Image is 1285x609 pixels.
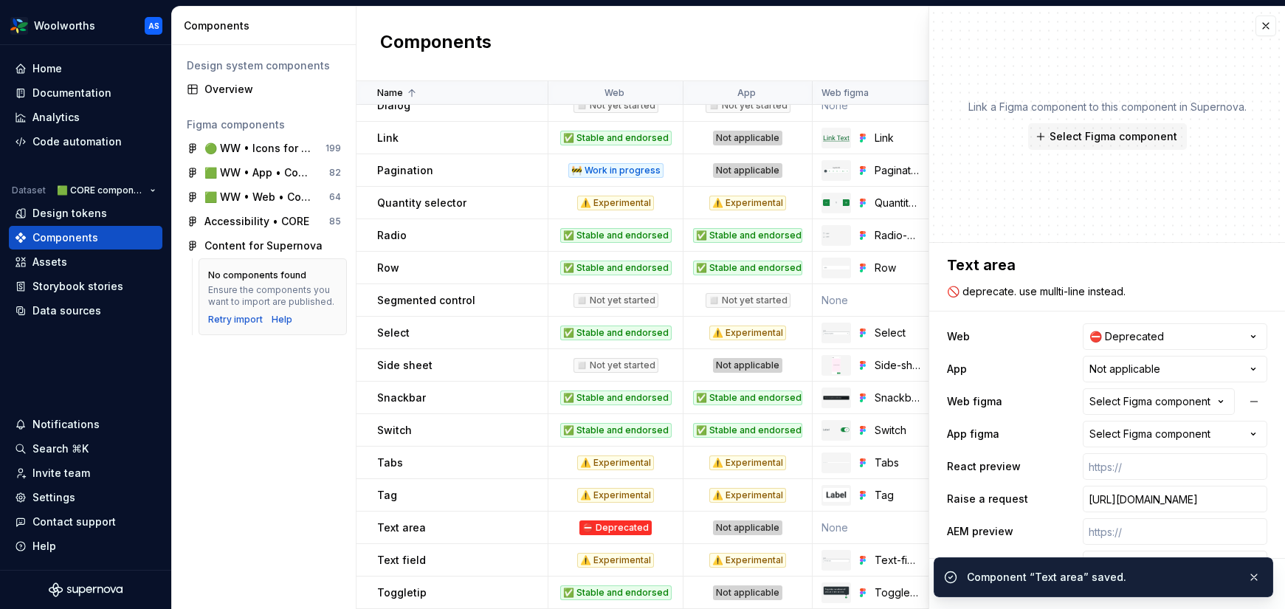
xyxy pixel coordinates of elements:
p: Name [377,87,403,99]
p: Dialog [377,98,410,113]
div: ✅ Stable and endorsed [693,228,802,243]
span: 🟩 CORE components [57,185,144,196]
div: Tabs [875,455,920,470]
div: Woolworths [34,18,95,33]
label: Web [947,329,970,344]
div: ⚠️ Experimental [709,326,786,340]
a: Documentation [9,81,162,105]
div: Analytics [32,110,80,125]
div: ◻️ Not yet started [573,293,658,308]
button: Notifications [9,413,162,436]
img: 551ca721-6c59-42a7-accd-e26345b0b9d6.png [10,17,28,35]
button: Select Figma component [1028,123,1187,150]
img: Snackbar [823,396,850,400]
div: 85 [329,216,341,227]
div: ✅ Stable and endorsed [560,326,672,340]
p: Tag [377,488,397,503]
div: Code automation [32,134,122,149]
div: Quantity-selector [875,196,920,210]
p: Link [377,131,399,145]
a: 🟢 WW • Icons for Woolworths (CORE)199 [181,137,347,160]
label: Web figma [947,394,1002,409]
div: Component “Text area” saved. [967,570,1236,585]
span: Select Figma component [1050,129,1177,144]
div: Row [875,261,920,275]
td: None [813,512,930,544]
p: Web [604,87,624,99]
td: None [813,89,930,122]
label: Raise a request [947,492,1028,506]
div: ✅ Stable and endorsed [693,423,802,438]
p: Text field [377,553,426,568]
a: Assets [9,250,162,274]
textarea: Text area [944,252,1264,278]
a: Analytics [9,106,162,129]
div: Text-field [875,553,920,568]
img: Select [823,330,850,335]
div: Side-sheet [875,358,920,373]
p: Side sheet [377,358,433,373]
div: Home [32,61,62,76]
div: ✅ Stable and endorsed [693,390,802,405]
p: Segmented control [377,293,475,308]
img: Link [823,133,850,143]
div: 199 [325,142,341,154]
p: Switch [377,423,412,438]
p: Text area [377,520,426,535]
div: Invite team [32,466,90,481]
a: Components [9,226,162,250]
p: Quantity selector [377,196,466,210]
div: ◻️ Not yet started [573,358,658,373]
p: Row [377,261,399,275]
div: ⚠️ Experimental [709,455,786,470]
div: Snackbar [875,390,920,405]
button: Select Figma component [1083,421,1267,447]
p: Toggletip [377,585,427,600]
img: Text-field [823,557,850,562]
img: Pagination [823,167,850,174]
h2: Components [380,30,492,57]
button: Search ⌘K [9,437,162,461]
div: ⚠️ Experimental [577,553,654,568]
button: WoolworthsAS [3,10,168,41]
div: Select Figma component [1089,394,1210,409]
div: Pagination [875,163,920,178]
div: Radio-group [875,228,920,243]
img: Tabs [823,462,850,464]
p: Web figma [821,87,869,99]
input: https:// [1083,453,1267,480]
div: ◻️ Not yet started [706,98,790,113]
p: Snackbar [377,390,426,405]
td: None [813,284,930,317]
div: Design system components [187,58,341,73]
input: https:// [1083,518,1267,545]
p: Link a Figma component to this component in Supernova. [968,100,1247,114]
div: 🟢 WW • Icons for Woolworths (CORE) [204,141,314,156]
a: Content for Supernova [181,234,347,258]
a: Storybook stories [9,275,162,298]
div: Ensure the components you want to import are published. [208,284,337,308]
div: Select [875,326,920,340]
div: Components [184,18,350,33]
div: ✅ Stable and endorsed [560,228,672,243]
div: Toggletip [875,585,920,600]
div: ⚠️ Experimental [577,488,654,503]
div: Not applicable [713,131,782,145]
svg: Supernova Logo [49,582,123,597]
div: Design tokens [32,206,107,221]
div: Dataset [12,185,46,196]
img: Row [823,266,850,269]
input: https:// [1083,486,1267,512]
div: Not applicable [713,163,782,178]
div: No components found [208,269,306,281]
textarea: 🚫 deprecate. use mullti-line instead. [944,281,1264,302]
a: Settings [9,486,162,509]
img: Tag [823,488,850,502]
p: Radio [377,228,407,243]
div: Search ⌘K [32,441,89,456]
div: ✅ Stable and endorsed [693,261,802,275]
div: Select Figma component [1089,427,1210,441]
img: Side-sheet [832,357,841,374]
label: App figma [947,427,999,441]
